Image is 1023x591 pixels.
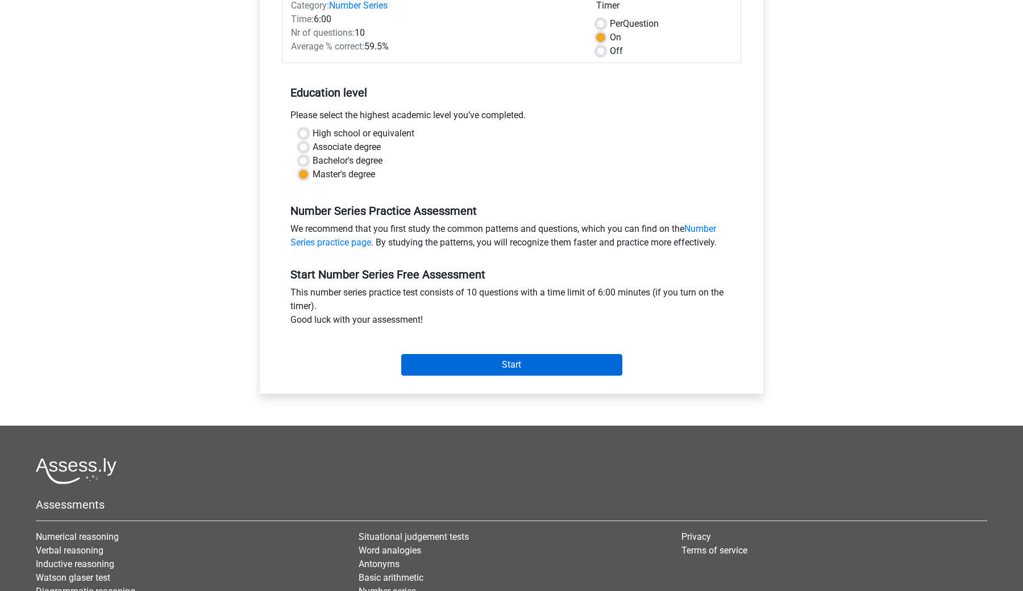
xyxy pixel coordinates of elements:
h5: Education level [290,81,733,104]
label: On [610,31,621,44]
div: This number series practice test consists of 10 questions with a time limit of 6:00 minutes (if y... [282,286,741,331]
h5: Number Series Practice Assessment [290,204,733,218]
div: 59.5% [282,40,588,53]
a: Privacy [681,531,711,542]
a: Antonyms [359,559,400,569]
label: Bachelor's degree [313,154,382,168]
label: High school or equivalent [313,127,414,140]
h5: Start Number Series Free Assessment [290,268,733,281]
span: Time: [291,14,314,24]
a: Inductive reasoning [36,559,114,569]
a: Word analogies [359,545,421,556]
div: 6:00 [282,13,588,26]
label: Master's degree [313,168,375,181]
h5: Assessments [36,498,987,511]
label: Associate degree [313,140,381,154]
a: Terms of service [681,545,747,556]
label: Question [610,17,659,31]
a: Numerical reasoning [36,531,119,542]
div: We recommend that you first study the common patterns and questions, which you can find on the . ... [282,222,741,254]
a: Watson glaser test [36,572,110,583]
a: Verbal reasoning [36,545,103,556]
img: Assessly logo [36,457,117,484]
span: Per [610,18,623,29]
input: Start [401,354,622,376]
span: Nr of questions: [291,27,355,38]
div: 10 [282,26,588,40]
div: Please select the highest academic level you’ve completed. [282,109,741,127]
a: Basic arithmetic [359,572,423,583]
label: Off [610,44,623,58]
a: Situational judgement tests [359,531,469,542]
span: Average % correct: [291,41,364,52]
